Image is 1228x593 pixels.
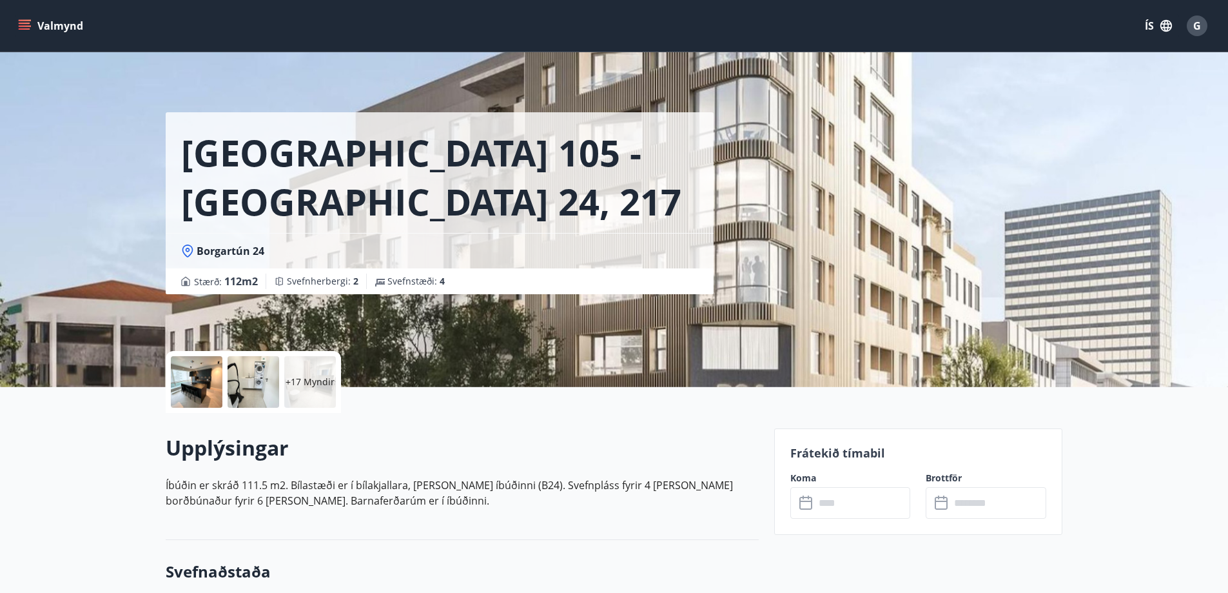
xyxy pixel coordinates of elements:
h3: Svefnaðstaða [166,561,759,583]
span: 4 [440,275,445,287]
h2: Upplýsingar [166,434,759,462]
button: G [1182,10,1213,41]
span: Stærð : [194,274,258,289]
span: 2 [353,275,358,287]
span: Borgartún 24 [197,244,264,258]
p: Frátekið tímabil [790,445,1047,461]
span: 112 m2 [224,274,258,288]
span: Svefnherbergi : [287,275,358,288]
p: Íbúðin er skráð 111.5 m2. Bílastæði er í bílakjallara, [PERSON_NAME] íbúðinni (B24). Svefnpláss f... [166,477,759,508]
p: +17 Myndir [286,376,335,388]
h1: [GEOGRAPHIC_DATA] 105 - [GEOGRAPHIC_DATA] 24, 217 [181,128,698,226]
label: Koma [790,472,911,485]
span: G [1193,19,1201,33]
label: Brottför [926,472,1046,485]
span: Svefnstæði : [387,275,445,288]
button: ÍS [1138,14,1179,37]
button: menu [15,14,88,37]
